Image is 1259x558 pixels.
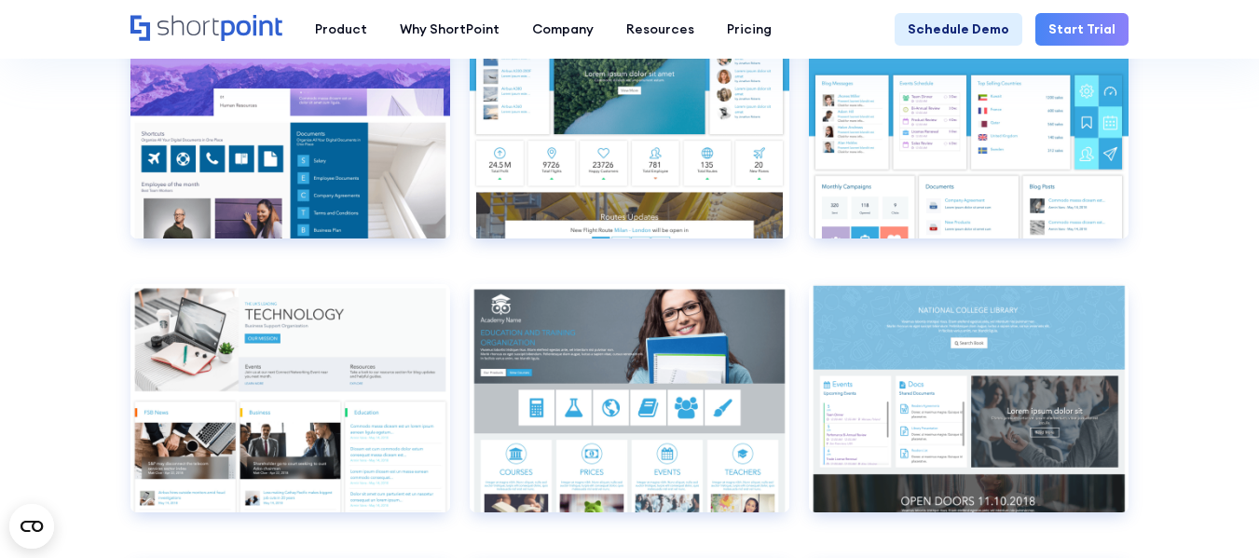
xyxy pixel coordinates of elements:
[383,13,515,46] a: Why ShortPoint
[130,284,450,538] a: Custom Layout 4
[130,15,282,43] a: Home
[315,20,367,39] div: Product
[609,13,710,46] a: Resources
[809,284,1129,538] a: Education 4
[9,504,54,549] button: Open CMP widget
[895,13,1022,46] a: Schedule Demo
[1166,469,1259,558] iframe: Chat Widget
[470,10,789,265] a: Custom Layout 2
[298,13,383,46] a: Product
[626,20,694,39] div: Resources
[710,13,787,46] a: Pricing
[532,20,594,39] div: Company
[400,20,499,39] div: Why ShortPoint
[130,10,450,265] a: Custom Layout 1
[515,13,609,46] a: Company
[470,284,789,538] a: Education 1
[727,20,772,39] div: Pricing
[1035,13,1129,46] a: Start Trial
[809,10,1129,265] a: Custom Layout 3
